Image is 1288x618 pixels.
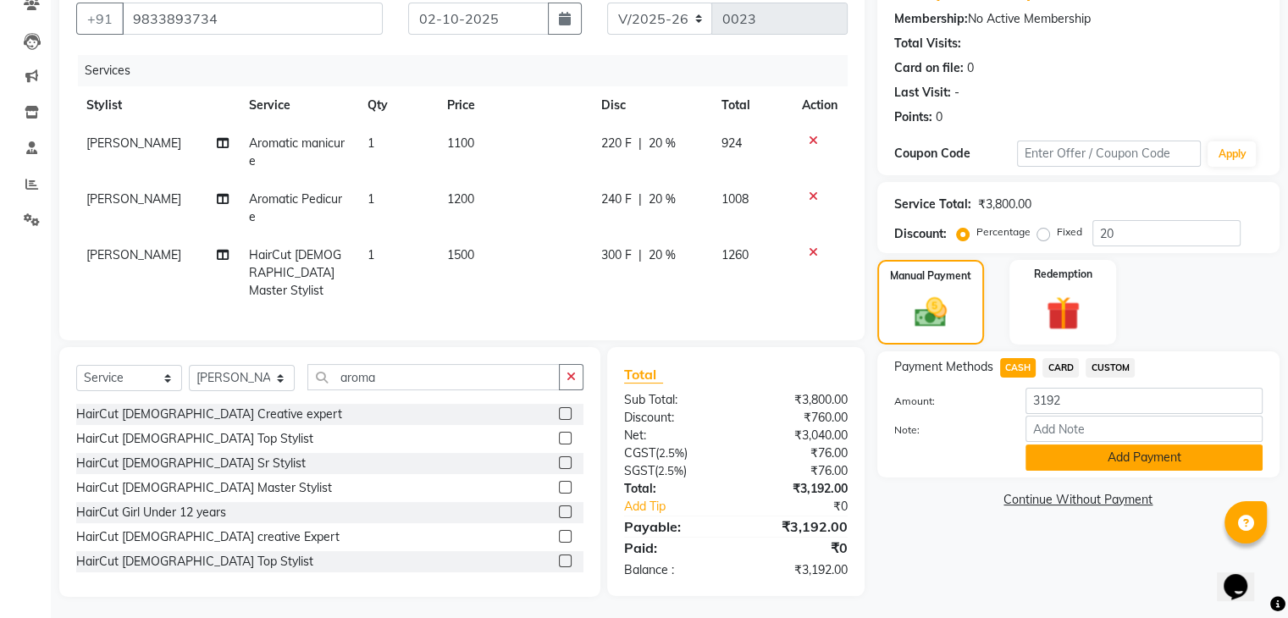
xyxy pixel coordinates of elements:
span: Total [624,366,663,383]
div: Service Total: [894,196,971,213]
div: ( ) [611,462,736,480]
button: Apply [1208,141,1256,167]
div: Net: [611,427,736,444]
div: ₹3,192.00 [736,516,860,537]
input: Add Note [1025,416,1263,442]
div: Coupon Code [894,145,1017,163]
input: Enter Offer / Coupon Code [1017,141,1202,167]
span: 20 % [649,135,676,152]
span: [PERSON_NAME] [86,135,181,151]
span: CASH [1000,358,1036,378]
img: _cash.svg [904,294,957,331]
div: Points: [894,108,932,126]
th: Stylist [76,86,239,124]
div: Last Visit: [894,84,951,102]
label: Amount: [882,394,1013,409]
span: 1 [368,135,374,151]
th: Price [437,86,591,124]
div: ₹760.00 [736,409,860,427]
span: Aromatic manicure [249,135,345,168]
span: CARD [1042,358,1079,378]
div: ₹76.00 [736,444,860,462]
span: 1500 [447,247,474,262]
span: 1200 [447,191,474,207]
span: 220 F [601,135,632,152]
th: Action [792,86,848,124]
label: Manual Payment [890,268,971,284]
div: ₹3,192.00 [736,561,860,579]
span: HairCut [DEMOGRAPHIC_DATA] Master Stylist [249,247,341,298]
span: 1100 [447,135,474,151]
span: 1 [368,191,374,207]
div: HairCut [DEMOGRAPHIC_DATA] Master Stylist [76,479,332,497]
span: 20 % [649,246,676,264]
span: CGST [624,445,655,461]
div: No Active Membership [894,10,1263,28]
div: Payable: [611,516,736,537]
span: 924 [721,135,742,151]
button: +91 [76,3,124,35]
div: ₹76.00 [736,462,860,480]
div: HairCut [DEMOGRAPHIC_DATA] Sr Stylist [76,455,306,472]
a: Add Tip [611,498,756,516]
div: HairCut Girl Under 12 years [76,504,226,521]
div: ₹0 [756,498,860,516]
span: [PERSON_NAME] [86,247,181,262]
div: ( ) [611,444,736,462]
input: Search by Name/Mobile/Email/Code [122,3,383,35]
input: Search or Scan [307,364,560,390]
div: HairCut [DEMOGRAPHIC_DATA] Creative expert [76,406,342,423]
iframe: chat widget [1217,550,1271,601]
div: 0 [936,108,943,126]
span: 2.5% [658,464,683,477]
div: ₹0 [736,538,860,558]
th: Service [239,86,357,124]
span: SGST [624,463,655,478]
span: 1008 [721,191,749,207]
label: Redemption [1034,267,1092,282]
div: Total Visits: [894,35,961,52]
div: 0 [967,59,974,77]
div: Card on file: [894,59,964,77]
span: 2.5% [659,446,684,460]
button: Add Payment [1025,444,1263,471]
span: 240 F [601,190,632,208]
div: Discount: [611,409,736,427]
span: | [638,190,642,208]
div: HairCut [DEMOGRAPHIC_DATA] Top Stylist [76,553,313,571]
th: Disc [591,86,711,124]
div: ₹3,192.00 [736,480,860,498]
div: Paid: [611,538,736,558]
a: Continue Without Payment [881,491,1276,509]
span: | [638,135,642,152]
label: Percentage [976,224,1031,240]
label: Note: [882,422,1013,438]
div: Discount: [894,225,947,243]
div: ₹3,800.00 [978,196,1031,213]
span: 1 [368,247,374,262]
span: [PERSON_NAME] [86,191,181,207]
span: 1260 [721,247,749,262]
div: Services [78,55,860,86]
div: ₹3,040.00 [736,427,860,444]
span: 20 % [649,190,676,208]
div: Membership: [894,10,968,28]
div: HairCut [DEMOGRAPHIC_DATA] creative Expert [76,528,340,546]
div: HairCut [DEMOGRAPHIC_DATA] Top Stylist [76,430,313,448]
div: ₹3,800.00 [736,391,860,409]
th: Total [711,86,792,124]
div: - [954,84,959,102]
th: Qty [357,86,437,124]
label: Fixed [1057,224,1082,240]
input: Amount [1025,388,1263,414]
div: Sub Total: [611,391,736,409]
div: Balance : [611,561,736,579]
div: Total: [611,480,736,498]
span: | [638,246,642,264]
span: 300 F [601,246,632,264]
span: Payment Methods [894,358,993,376]
img: _gift.svg [1036,292,1091,334]
span: Aromatic Pedicure [249,191,342,224]
span: CUSTOM [1086,358,1135,378]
